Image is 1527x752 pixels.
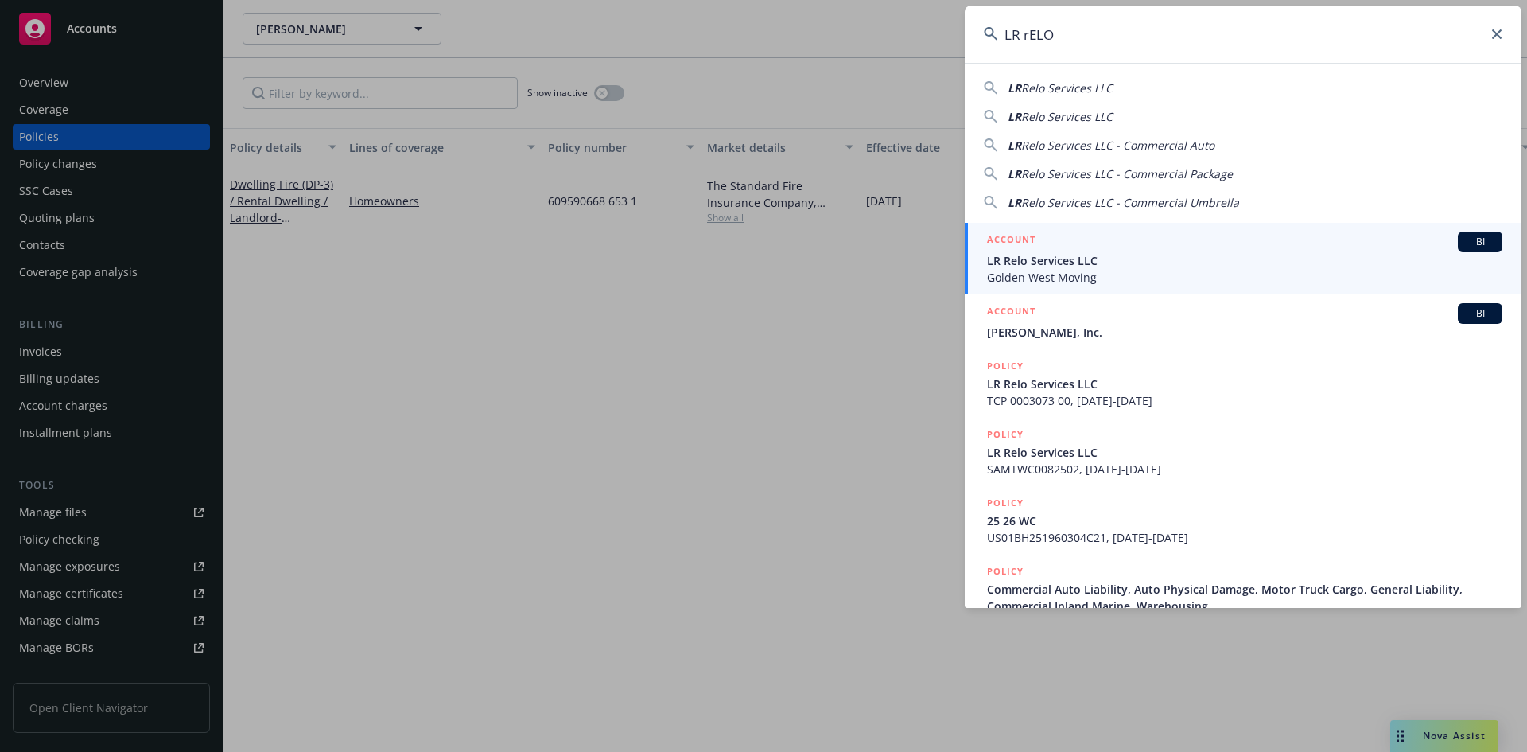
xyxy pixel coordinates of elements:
span: LR [1008,138,1021,153]
a: POLICYLR Relo Services LLCSAMTWC0082502, [DATE]-[DATE] [965,418,1521,486]
span: 25 26 WC [987,512,1502,529]
a: POLICY25 26 WCUS01BH251960304C21, [DATE]-[DATE] [965,486,1521,555]
span: Relo Services LLC - Commercial Package [1021,166,1233,181]
span: US01BH251960304C21, [DATE]-[DATE] [987,529,1502,546]
a: ACCOUNTBILR Relo Services LLCGolden West Moving [965,223,1521,294]
a: ACCOUNTBI[PERSON_NAME], Inc. [965,294,1521,349]
span: BI [1464,235,1496,249]
span: LR Relo Services LLC [987,444,1502,461]
h5: ACCOUNT [987,303,1035,322]
span: LR [1008,195,1021,210]
span: LR [1008,166,1021,181]
span: LR Relo Services LLC [987,376,1502,392]
span: Relo Services LLC - Commercial Auto [1021,138,1214,153]
span: Relo Services LLC [1021,80,1113,95]
span: LR [1008,109,1021,124]
a: POLICYCommercial Auto Liability, Auto Physical Damage, Motor Truck Cargo, General Liability, Comm... [965,555,1521,640]
span: [PERSON_NAME], Inc. [987,324,1502,341]
span: Golden West Moving [987,269,1502,286]
span: LR [1008,80,1021,95]
a: POLICYLR Relo Services LLCTCP 0003073 00, [DATE]-[DATE] [965,349,1521,418]
h5: ACCOUNT [987,232,1035,251]
span: BI [1464,306,1496,321]
h5: POLICY [987,563,1024,579]
h5: POLICY [987,495,1024,511]
h5: POLICY [987,358,1024,374]
span: Relo Services LLC - Commercial Umbrella [1021,195,1239,210]
span: SAMTWC0082502, [DATE]-[DATE] [987,461,1502,477]
span: Relo Services LLC [1021,109,1113,124]
h5: POLICY [987,427,1024,442]
input: Search... [965,6,1521,63]
span: LR Relo Services LLC [987,252,1502,269]
span: TCP 0003073 00, [DATE]-[DATE] [987,392,1502,409]
span: Commercial Auto Liability, Auto Physical Damage, Motor Truck Cargo, General Liability, Commercial... [987,581,1502,614]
